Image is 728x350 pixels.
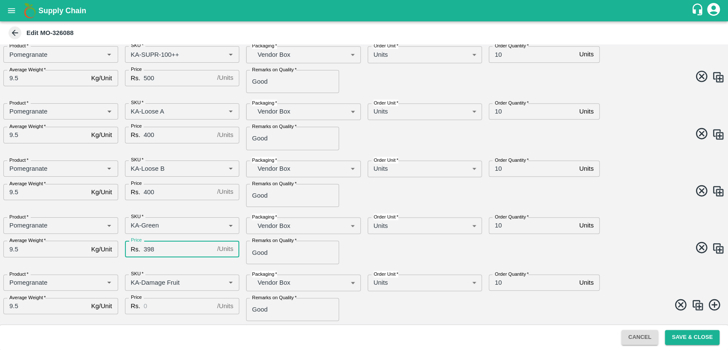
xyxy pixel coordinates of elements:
[144,241,214,257] input: 0
[9,66,46,73] label: Average Weight
[252,157,277,163] label: Packaging
[712,185,725,198] img: CloneIcon
[374,271,398,277] label: Order Unit
[495,99,529,106] label: Order Quantity
[374,278,388,287] p: Units
[9,123,46,130] label: Average Weight
[104,106,115,117] button: Open
[131,271,143,277] label: SKU
[9,271,29,277] label: Product
[579,278,594,287] p: Units
[258,164,347,173] p: Vendor Box
[131,301,140,311] p: Rs.
[104,163,115,174] button: Open
[712,242,725,255] img: CloneIcon
[374,50,388,59] p: Units
[3,127,88,143] input: 0
[9,99,29,106] label: Product
[104,49,115,60] button: Open
[621,330,658,345] button: Cancel
[9,294,46,301] label: Average Weight
[712,128,725,141] img: CloneIcon
[131,66,142,73] label: Price
[9,213,29,220] label: Product
[144,127,214,143] input: 0
[579,50,594,59] p: Units
[258,278,347,287] p: Vendor Box
[131,294,142,301] label: Price
[252,237,296,244] label: Remarks on Quality
[495,271,529,277] label: Order Quantity
[131,157,143,163] label: SKU
[225,277,236,288] button: Open
[225,163,236,174] button: Open
[252,42,277,49] label: Packaging
[9,237,46,244] label: Average Weight
[91,73,112,83] p: Kg/Unit
[91,130,112,140] p: Kg/Unit
[3,184,88,200] input: 0
[374,213,398,220] label: Order Unit
[489,217,576,233] input: 0
[225,106,236,117] button: Open
[131,187,140,197] p: Rs.
[2,1,21,20] button: open drawer
[91,301,112,311] p: Kg/Unit
[489,46,576,62] input: 0
[691,3,706,18] div: customer-support
[495,157,529,163] label: Order Quantity
[91,187,112,197] p: Kg/Unit
[252,123,296,130] label: Remarks on Quality
[131,180,142,187] label: Price
[374,221,388,230] p: Units
[144,70,214,86] input: 0
[374,157,398,163] label: Order Unit
[374,107,388,116] p: Units
[252,213,277,220] label: Packaging
[706,2,721,20] div: account of current user
[252,271,277,277] label: Packaging
[712,71,725,84] img: CloneIcon
[9,42,29,49] label: Product
[9,180,46,187] label: Average Weight
[131,245,140,254] p: Rs.
[3,70,88,86] input: 0
[225,49,236,60] button: Open
[131,123,142,130] label: Price
[144,298,214,314] input: 0
[38,5,691,17] a: Supply Chain
[579,164,594,173] p: Units
[252,66,296,73] label: Remarks on Quality
[495,42,529,49] label: Order Quantity
[489,274,576,291] input: 0
[258,50,347,59] p: Vendor Box
[374,42,398,49] label: Order Unit
[252,180,296,187] label: Remarks on Quality
[252,294,296,301] label: Remarks on Quality
[131,42,143,49] label: SKU
[131,73,140,83] p: Rs.
[9,157,29,163] label: Product
[131,237,142,244] label: Price
[495,213,529,220] label: Order Quantity
[579,221,594,230] p: Units
[258,221,347,230] p: Vendor Box
[374,99,398,106] label: Order Unit
[258,107,347,116] p: Vendor Box
[489,103,576,120] input: 0
[579,107,594,116] p: Units
[691,299,704,312] img: CloneIcon
[131,130,140,140] p: Rs.
[489,160,576,177] input: 0
[104,277,115,288] button: Open
[21,2,38,19] img: logo
[3,298,88,314] input: 0
[374,164,388,173] p: Units
[38,6,86,15] b: Supply Chain
[26,29,74,36] b: Edit MO-326088
[91,245,112,254] p: Kg/Unit
[131,99,143,106] label: SKU
[144,184,214,200] input: 0
[665,330,719,345] button: Save & Close
[131,213,143,220] label: SKU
